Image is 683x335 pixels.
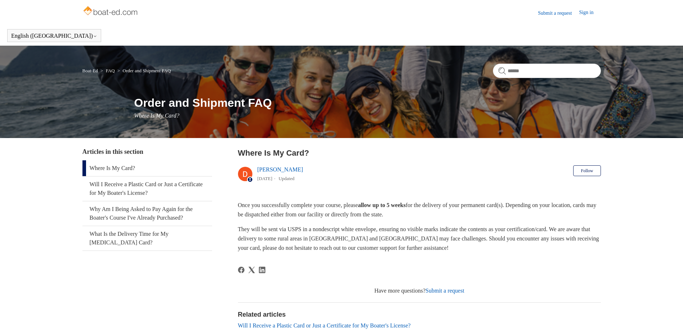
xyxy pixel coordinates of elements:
a: Submit a request [538,9,579,17]
p: Once you successfully complete your course, please for the delivery of your permanent card(s). De... [238,201,601,219]
h1: Order and Shipment FAQ [134,94,601,111]
a: Will I Receive a Plastic Card or Just a Certificate for My Boater's License? [82,176,212,201]
li: Order and Shipment FAQ [116,68,171,73]
a: LinkedIn [259,267,265,273]
span: Articles in this section [82,148,143,155]
button: Follow Article [573,165,601,176]
a: X Corp [248,267,255,273]
a: [PERSON_NAME] [257,166,303,173]
h2: Where Is My Card? [238,147,601,159]
span: Where Is My Card? [134,113,179,119]
li: FAQ [99,68,116,73]
a: Boat-Ed [82,68,98,73]
p: They will be sent via USPS in a nondescript white envelope, ensuring no visible marks indicate th... [238,225,601,252]
a: Order and Shipment FAQ [123,68,171,73]
a: Sign in [579,9,601,17]
button: English ([GEOGRAPHIC_DATA]) [11,33,97,39]
svg: Share this page on LinkedIn [259,267,265,273]
a: Where Is My Card? [82,160,212,176]
li: Updated [279,176,295,181]
a: Will I Receive a Plastic Card or Just a Certificate for My Boater's License? [238,322,411,329]
a: Submit a request [426,288,464,294]
a: What Is the Delivery Time for My [MEDICAL_DATA] Card? [82,226,212,251]
a: Facebook [238,267,244,273]
a: FAQ [106,68,115,73]
strong: allow up to 5 weeks [358,202,405,208]
img: Boat-Ed Help Center home page [82,4,140,19]
li: Boat-Ed [82,68,99,73]
a: Why Am I Being Asked to Pay Again for the Boater's Course I've Already Purchased? [82,201,212,226]
svg: Share this page on Facebook [238,267,244,273]
h2: Related articles [238,310,601,320]
svg: Share this page on X Corp [248,267,255,273]
div: Have more questions? [238,286,601,295]
input: Search [493,64,601,78]
time: 04/15/2024, 17:31 [257,176,273,181]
